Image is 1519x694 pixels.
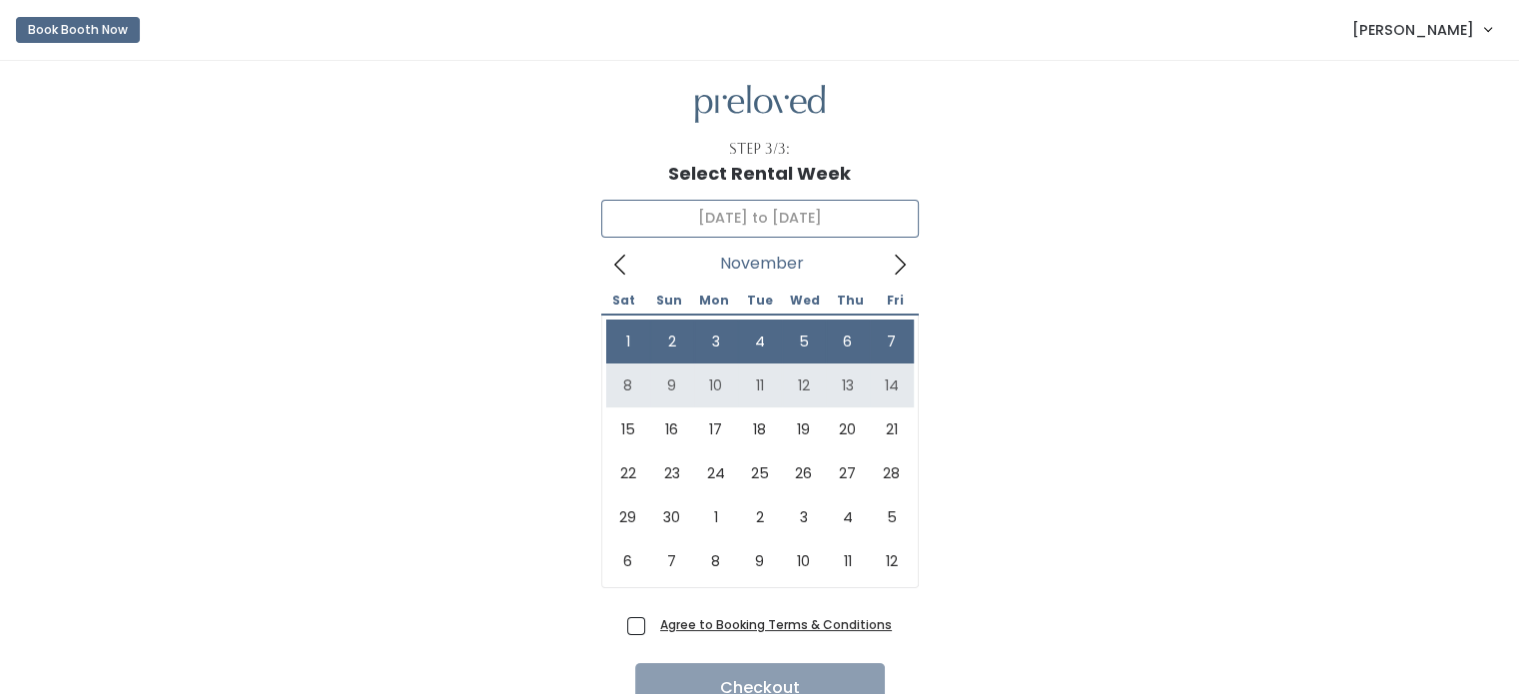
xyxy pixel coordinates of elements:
[695,85,825,124] img: preloved logo
[782,295,827,307] span: Wed
[650,539,694,583] span: December 7, 2025
[782,363,826,407] span: November 12, 2025
[870,320,914,363] span: November 7, 2025
[1352,19,1474,41] span: [PERSON_NAME]
[650,495,694,539] span: November 30, 2025
[738,451,782,495] span: November 25, 2025
[729,139,790,160] div: Step 3/3:
[826,495,870,539] span: December 4, 2025
[870,363,914,407] span: November 14, 2025
[694,451,738,495] span: November 24, 2025
[873,295,918,307] span: Fri
[16,8,140,52] a: Book Booth Now
[720,260,804,268] span: November
[694,495,738,539] span: December 1, 2025
[870,451,914,495] span: November 28, 2025
[826,539,870,583] span: December 11, 2025
[870,495,914,539] span: December 5, 2025
[694,539,738,583] span: December 8, 2025
[828,295,873,307] span: Thu
[782,320,826,363] span: November 5, 2025
[650,363,694,407] span: November 9, 2025
[646,295,691,307] span: Sun
[826,451,870,495] span: November 27, 2025
[782,407,826,451] span: November 19, 2025
[826,363,870,407] span: November 13, 2025
[826,407,870,451] span: November 20, 2025
[738,407,782,451] span: November 18, 2025
[606,539,650,583] span: December 6, 2025
[782,495,826,539] span: December 3, 2025
[606,363,650,407] span: November 8, 2025
[738,320,782,363] span: November 4, 2025
[606,451,650,495] span: November 22, 2025
[606,495,650,539] span: November 29, 2025
[870,539,914,583] span: December 12, 2025
[601,200,919,238] input: Select week
[606,407,650,451] span: November 15, 2025
[738,363,782,407] span: November 11, 2025
[737,295,782,307] span: Tue
[650,451,694,495] span: November 23, 2025
[782,451,826,495] span: November 26, 2025
[738,539,782,583] span: December 9, 2025
[694,320,738,363] span: November 3, 2025
[826,320,870,363] span: November 6, 2025
[782,539,826,583] span: December 10, 2025
[694,407,738,451] span: November 17, 2025
[691,295,736,307] span: Mon
[601,295,646,307] span: Sat
[1332,8,1511,51] a: [PERSON_NAME]
[870,407,914,451] span: November 21, 2025
[606,320,650,363] span: November 1, 2025
[668,164,851,184] h1: Select Rental Week
[16,17,140,43] button: Book Booth Now
[694,363,738,407] span: November 10, 2025
[660,616,892,633] a: Agree to Booking Terms & Conditions
[650,320,694,363] span: November 2, 2025
[650,407,694,451] span: November 16, 2025
[738,495,782,539] span: December 2, 2025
